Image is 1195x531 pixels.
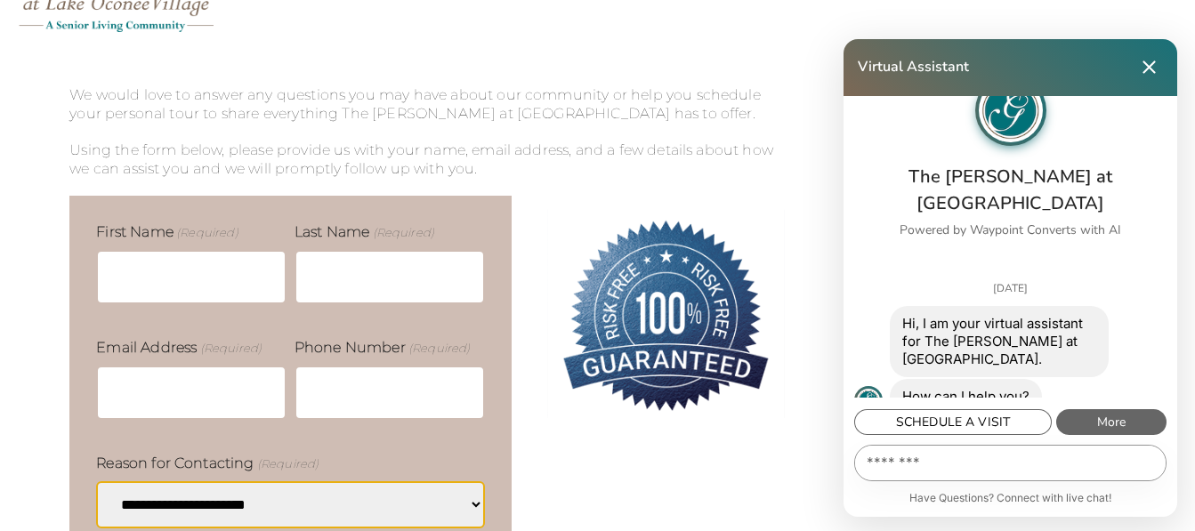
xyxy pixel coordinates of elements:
[96,454,319,473] label: Reason for Contacting
[855,446,1166,480] textarea: Message…
[295,338,471,358] label: Phone Number
[902,388,1029,406] div: How can I help you?
[96,338,262,358] label: Email Address
[69,86,785,141] p: We would love to answer any questions you may have about our community or help you schedule your ...
[255,455,319,471] span: (Required)
[547,196,785,433] img: 100% Risk-Free. Guaranteed.
[844,282,1177,295] div: [DATE]
[909,491,1111,504] span: Have Questions? Connect with live chat!
[858,58,969,76] span: Virtual Assistant
[371,224,434,240] span: (Required)
[96,222,238,242] label: First Name
[854,409,1052,435] span: SCHEDULE A VISIT
[1056,409,1167,435] span: More
[69,141,785,179] p: Using the form below, please provide us with your name, email address, and a few details about ho...
[198,340,262,356] span: (Required)
[407,340,470,356] span: (Required)
[885,221,1135,239] div: Powered by Waypoint Converts with AI
[858,164,1163,217] div: The [PERSON_NAME] at [GEOGRAPHIC_DATA]
[295,222,434,242] label: Last Name
[174,224,238,240] span: (Required)
[1134,53,1163,82] button: Close Chat
[902,315,1096,368] div: Hi, I am your virtual assistant for The [PERSON_NAME] at [GEOGRAPHIC_DATA].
